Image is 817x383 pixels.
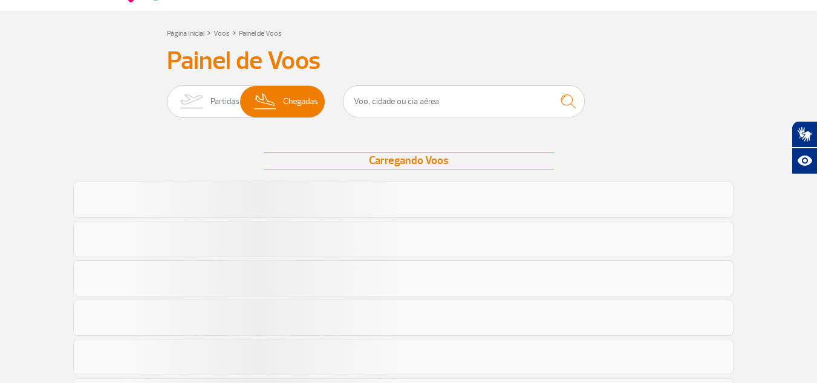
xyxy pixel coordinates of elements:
[167,46,651,76] h3: Painel de Voos
[213,29,230,38] a: Voos
[283,86,318,117] span: Chegadas
[792,121,817,174] div: Plugin de acessibilidade da Hand Talk.
[343,85,585,117] input: Voo, cidade ou cia aérea
[264,152,554,169] div: Carregando Voos
[792,121,817,148] button: Abrir tradutor de língua de sinais.
[248,86,284,117] img: slider-desembarque
[239,29,282,38] a: Painel de Voos
[232,25,236,39] a: >
[207,25,211,39] a: >
[792,148,817,174] button: Abrir recursos assistivos.
[210,86,239,117] span: Partidas
[172,86,210,117] img: slider-embarque
[167,29,204,38] a: Página Inicial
